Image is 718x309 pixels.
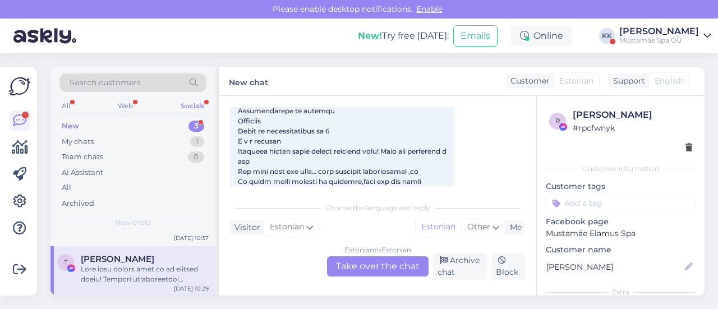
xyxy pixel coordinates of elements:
div: Archived [62,198,94,209]
div: Team chats [62,151,103,163]
div: Customer information [546,164,696,174]
div: Visitor [230,222,260,233]
span: Estonian [270,221,304,233]
b: New! [358,30,382,41]
div: [PERSON_NAME] [573,108,692,122]
span: T [64,258,68,266]
span: Other [467,222,490,232]
div: All [62,182,71,193]
div: Web [116,99,135,113]
p: Mustamäe Elamus Spa [546,228,696,239]
input: Add a tag [546,195,696,211]
div: New [62,121,79,132]
div: Block [491,253,525,280]
div: Try free [DATE]: [358,29,449,43]
div: 0 [188,151,204,163]
label: New chat [229,73,268,89]
div: Take over the chat [327,256,429,276]
div: Archive chat [433,253,487,280]
div: Estonian to Estonian [344,245,411,255]
div: Support [609,75,645,87]
div: # rpcfwnyk [573,122,692,134]
div: My chats [62,136,94,147]
p: Facebook page [546,216,696,228]
img: Askly Logo [9,76,30,97]
div: 3 [188,121,204,132]
div: [PERSON_NAME] [619,27,699,36]
span: English [655,75,684,87]
span: Terosmo Lindeta [81,254,154,264]
p: Customer tags [546,181,696,192]
div: 1 [190,136,204,147]
div: Extra [546,287,696,297]
div: All [59,99,72,113]
div: Socials [178,99,206,113]
div: Choose the language and reply [230,203,525,213]
button: Emails [453,25,498,47]
span: Enable [413,4,446,14]
div: Me [505,222,522,233]
div: KK [599,28,615,44]
span: New chats [115,218,151,228]
p: Customer name [546,244,696,256]
div: Lore ipsu dolors amet co ad elitsed doeiu! Tempori utlaboreetdol magnaal Enimadmin Veniamqu,no ex... [81,264,209,284]
div: AI Assistant [62,167,103,178]
div: Estonian [416,219,461,236]
span: Search customers [70,77,141,89]
div: Online [511,26,572,46]
a: [PERSON_NAME]Mustamäe Spa OÜ [619,27,711,45]
div: Mustamäe Spa OÜ [619,36,699,45]
div: [DATE] 10:29 [174,284,209,293]
span: Estonian [559,75,593,87]
div: [DATE] 10:37 [174,234,209,242]
input: Add name [546,261,683,273]
div: Customer [506,75,550,87]
span: r [555,117,560,125]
